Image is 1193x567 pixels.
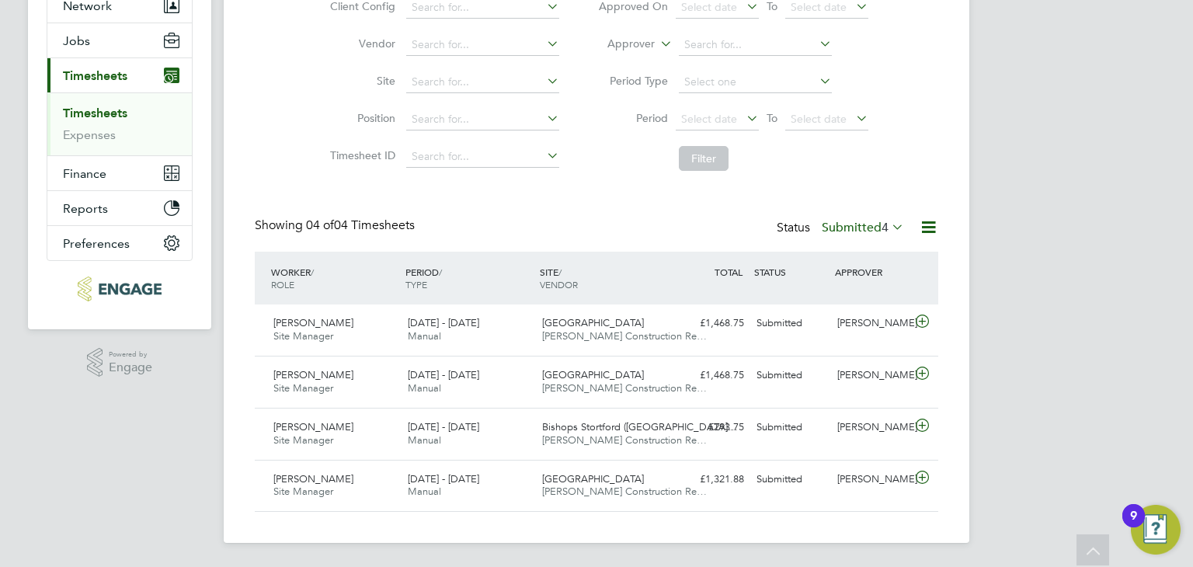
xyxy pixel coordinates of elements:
[325,148,395,162] label: Timesheet ID
[306,217,415,233] span: 04 Timesheets
[750,363,831,388] div: Submitted
[439,266,442,278] span: /
[273,329,333,343] span: Site Manager
[585,37,655,52] label: Approver
[402,258,536,298] div: PERIOD
[406,71,559,93] input: Search for...
[273,420,353,433] span: [PERSON_NAME]
[679,71,832,93] input: Select one
[109,348,152,361] span: Powered by
[1130,516,1137,536] div: 9
[325,111,395,125] label: Position
[408,472,479,485] span: [DATE] - [DATE]
[63,166,106,181] span: Finance
[791,112,847,126] span: Select date
[762,108,782,128] span: To
[542,381,707,395] span: [PERSON_NAME] Construction Re…
[408,329,441,343] span: Manual
[831,258,912,286] div: APPROVER
[715,266,743,278] span: TOTAL
[679,146,729,171] button: Filter
[109,361,152,374] span: Engage
[47,58,192,92] button: Timesheets
[87,348,153,377] a: Powered byEngage
[47,226,192,260] button: Preferences
[47,277,193,301] a: Go to home page
[598,74,668,88] label: Period Type
[542,420,738,433] span: Bishops Stortford ([GEOGRAPHIC_DATA]…
[408,381,441,395] span: Manual
[540,278,578,290] span: VENDOR
[406,146,559,168] input: Search for...
[63,33,90,48] span: Jobs
[831,415,912,440] div: [PERSON_NAME]
[681,112,737,126] span: Select date
[831,363,912,388] div: [PERSON_NAME]
[542,368,644,381] span: [GEOGRAPHIC_DATA]
[78,277,161,301] img: acr-ltd-logo-retina.png
[311,266,314,278] span: /
[598,111,668,125] label: Period
[325,37,395,50] label: Vendor
[273,316,353,329] span: [PERSON_NAME]
[273,433,333,447] span: Site Manager
[306,217,334,233] span: 04 of
[47,156,192,190] button: Finance
[271,278,294,290] span: ROLE
[255,217,418,234] div: Showing
[822,220,904,235] label: Submitted
[408,485,441,498] span: Manual
[542,485,707,498] span: [PERSON_NAME] Construction Re…
[670,467,750,492] div: £1,321.88
[542,316,644,329] span: [GEOGRAPHIC_DATA]
[670,311,750,336] div: £1,468.75
[406,109,559,130] input: Search for...
[750,258,831,286] div: STATUS
[542,329,707,343] span: [PERSON_NAME] Construction Re…
[63,106,127,120] a: Timesheets
[882,220,889,235] span: 4
[750,467,831,492] div: Submitted
[63,68,127,83] span: Timesheets
[542,433,707,447] span: [PERSON_NAME] Construction Re…
[273,472,353,485] span: [PERSON_NAME]
[408,368,479,381] span: [DATE] - [DATE]
[63,127,116,142] a: Expenses
[750,415,831,440] div: Submitted
[63,201,108,216] span: Reports
[408,420,479,433] span: [DATE] - [DATE]
[542,472,644,485] span: [GEOGRAPHIC_DATA]
[831,311,912,336] div: [PERSON_NAME]
[670,363,750,388] div: £1,468.75
[267,258,402,298] div: WORKER
[1131,505,1181,555] button: Open Resource Center, 9 new notifications
[273,381,333,395] span: Site Manager
[47,191,192,225] button: Reports
[406,34,559,56] input: Search for...
[273,368,353,381] span: [PERSON_NAME]
[750,311,831,336] div: Submitted
[47,92,192,155] div: Timesheets
[405,278,427,290] span: TYPE
[558,266,562,278] span: /
[273,485,333,498] span: Site Manager
[831,467,912,492] div: [PERSON_NAME]
[536,258,670,298] div: SITE
[408,433,441,447] span: Manual
[408,316,479,329] span: [DATE] - [DATE]
[670,415,750,440] div: £293.75
[63,236,130,251] span: Preferences
[47,23,192,57] button: Jobs
[777,217,907,239] div: Status
[679,34,832,56] input: Search for...
[325,74,395,88] label: Site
